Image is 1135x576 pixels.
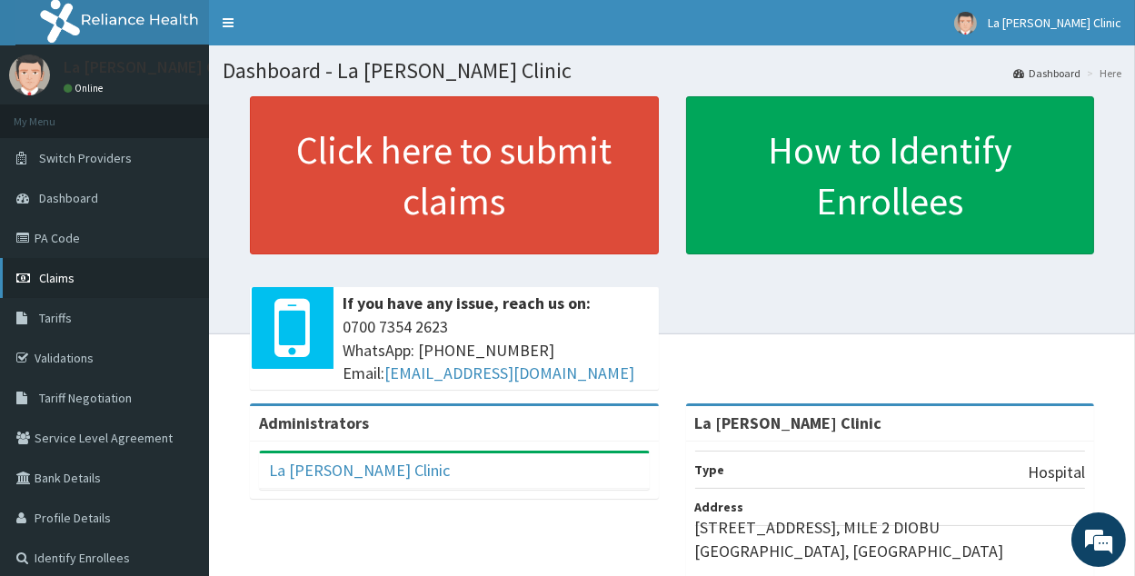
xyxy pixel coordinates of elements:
span: We're online! [105,173,251,356]
p: [STREET_ADDRESS], MILE 2 DIOBU [GEOGRAPHIC_DATA], [GEOGRAPHIC_DATA] [695,516,1086,562]
a: [EMAIL_ADDRESS][DOMAIN_NAME] [384,362,634,383]
div: Chat with us now [95,102,305,125]
img: d_794563401_company_1708531726252_794563401 [34,91,74,136]
b: If you have any issue, reach us on: [343,293,591,313]
img: User Image [9,55,50,95]
img: User Image [954,12,977,35]
b: Type [695,462,725,478]
div: Minimize live chat window [298,9,342,53]
h1: Dashboard - La [PERSON_NAME] Clinic [223,59,1121,83]
strong: La [PERSON_NAME] Clinic [695,412,882,433]
a: Dashboard [1013,65,1080,81]
a: Click here to submit claims [250,96,659,254]
b: Address [695,499,744,515]
span: Claims [39,270,75,286]
b: Administrators [259,412,369,433]
a: How to Identify Enrollees [686,96,1095,254]
span: Tariffs [39,310,72,326]
p: La [PERSON_NAME] Clinic [64,59,244,75]
p: Hospital [1028,461,1085,484]
span: 0700 7354 2623 WhatsApp: [PHONE_NUMBER] Email: [343,315,650,385]
a: Online [64,82,107,94]
a: La [PERSON_NAME] Clinic [269,460,450,481]
span: Tariff Negotiation [39,390,132,406]
li: Here [1082,65,1121,81]
span: Dashboard [39,190,98,206]
textarea: Type your message and hit 'Enter' [9,383,346,447]
span: Switch Providers [39,150,132,166]
span: La [PERSON_NAME] Clinic [988,15,1121,31]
